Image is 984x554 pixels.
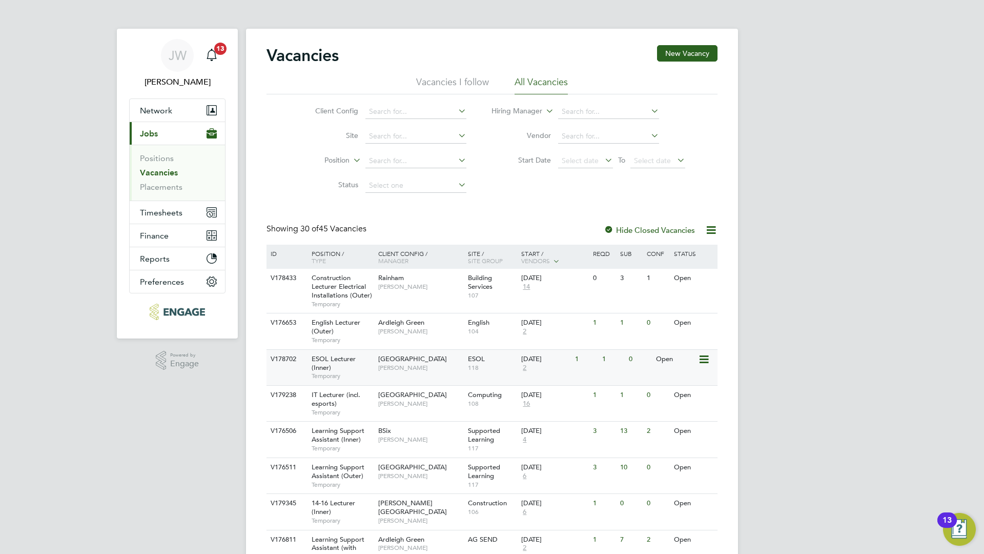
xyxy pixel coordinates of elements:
span: 106 [468,508,517,516]
span: Computing [468,390,502,399]
div: 3 [618,269,644,288]
span: To [615,153,628,167]
div: 7 [618,530,644,549]
span: 13 [214,43,227,55]
button: Finance [130,224,225,247]
button: Preferences [130,270,225,293]
div: Jobs [130,145,225,201]
span: [PERSON_NAME] [378,283,463,291]
span: [PERSON_NAME] [378,544,463,552]
div: V179345 [268,494,304,513]
span: BSix [378,426,391,435]
div: [DATE] [521,319,588,327]
div: 3 [590,422,617,441]
label: Hiring Manager [483,106,542,116]
span: Ardleigh Green [378,535,424,544]
a: JW[PERSON_NAME] [129,39,225,88]
span: Supported Learning [468,463,500,480]
div: Start / [519,245,590,270]
span: [PERSON_NAME] [378,400,463,408]
div: 2 [644,422,671,441]
div: Open [671,386,716,405]
span: Ardleigh Green [378,318,424,327]
div: 10 [618,458,644,477]
div: Open [671,530,716,549]
label: Start Date [492,155,551,165]
div: Open [653,350,698,369]
span: 118 [468,364,517,372]
div: V179238 [268,386,304,405]
span: [GEOGRAPHIC_DATA] [378,354,447,363]
span: Preferences [140,277,184,287]
input: Search for... [558,105,659,119]
span: Temporary [312,372,373,380]
div: Client Config / [376,245,465,269]
span: [GEOGRAPHIC_DATA] [378,390,447,399]
span: [PERSON_NAME] [378,364,463,372]
span: 2 [521,327,528,336]
span: Supported Learning [468,426,500,444]
nav: Main navigation [117,29,238,339]
span: [PERSON_NAME] [378,436,463,444]
input: Search for... [365,154,466,168]
span: 45 Vacancies [300,224,366,234]
div: 1 [644,269,671,288]
span: [PERSON_NAME][GEOGRAPHIC_DATA] [378,499,447,516]
label: Vendor [492,131,551,140]
span: Temporary [312,517,373,525]
div: 0 [626,350,653,369]
input: Search for... [365,105,466,119]
button: New Vacancy [657,45,717,62]
span: 2 [521,544,528,552]
button: Timesheets [130,201,225,224]
div: 2 [644,530,671,549]
span: Select date [562,156,599,165]
a: Go to home page [129,304,225,320]
span: Manager [378,256,408,265]
div: 0 [644,458,671,477]
span: Jordan Williams [129,76,225,88]
span: [PERSON_NAME] [378,327,463,335]
label: Site [299,131,358,140]
div: [DATE] [521,499,588,508]
span: Learning Support Assistant (Outer) [312,463,364,480]
span: Temporary [312,336,373,344]
span: ESOL [468,354,485,363]
div: 0 [618,494,644,513]
div: Position / [304,245,376,269]
span: Temporary [312,481,373,489]
div: Conf [644,245,671,262]
div: Open [671,313,716,332]
div: [DATE] [521,274,588,283]
div: 0 [644,386,671,405]
span: Engage [170,360,199,368]
span: Temporary [312,408,373,417]
span: IT Lecturer (incl. esports) [312,390,360,408]
a: Positions [140,153,174,163]
li: All Vacancies [515,76,568,94]
span: [PERSON_NAME] [378,472,463,480]
label: Hide Closed Vacancies [604,225,695,235]
a: Vacancies [140,168,178,177]
span: Building Services [468,273,493,291]
span: AG SEND [468,535,498,544]
span: Rainham [378,273,404,282]
label: Client Config [299,106,358,115]
div: [DATE] [521,355,570,364]
span: Reports [140,254,170,264]
label: Status [299,180,358,189]
div: 1 [572,350,599,369]
span: 14 [521,283,531,291]
span: 14-16 Lecturer (Inner) [312,499,355,516]
a: Powered byEngage [156,351,199,370]
span: Construction Lecturer Electrical Installations (Outer) [312,273,372,300]
button: Network [130,99,225,122]
span: JW [169,49,187,62]
span: English [468,318,489,327]
span: Powered by [170,351,199,360]
div: V176511 [268,458,304,477]
li: Vacancies I follow [416,76,489,94]
input: Search for... [558,129,659,144]
span: 30 of [300,224,319,234]
span: Temporary [312,300,373,308]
